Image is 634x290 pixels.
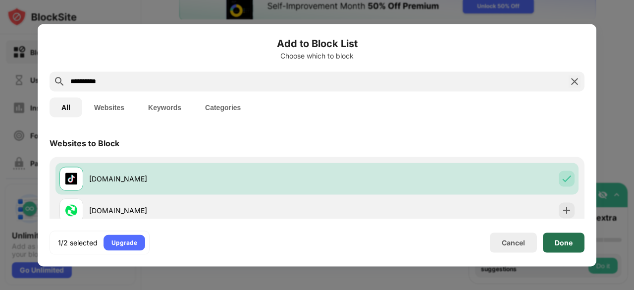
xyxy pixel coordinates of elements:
[569,75,581,87] img: search-close
[50,52,584,59] div: Choose which to block
[50,36,584,51] h6: Add to Block List
[50,138,119,148] div: Websites to Block
[136,97,193,117] button: Keywords
[89,205,317,216] div: [DOMAIN_NAME]
[89,174,317,184] div: [DOMAIN_NAME]
[193,97,253,117] button: Categories
[58,237,98,247] div: 1/2 selected
[65,204,77,216] img: favicons
[50,97,82,117] button: All
[555,238,573,246] div: Done
[65,173,77,184] img: favicons
[502,238,525,247] div: Cancel
[82,97,136,117] button: Websites
[53,75,65,87] img: search.svg
[111,237,137,247] div: Upgrade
